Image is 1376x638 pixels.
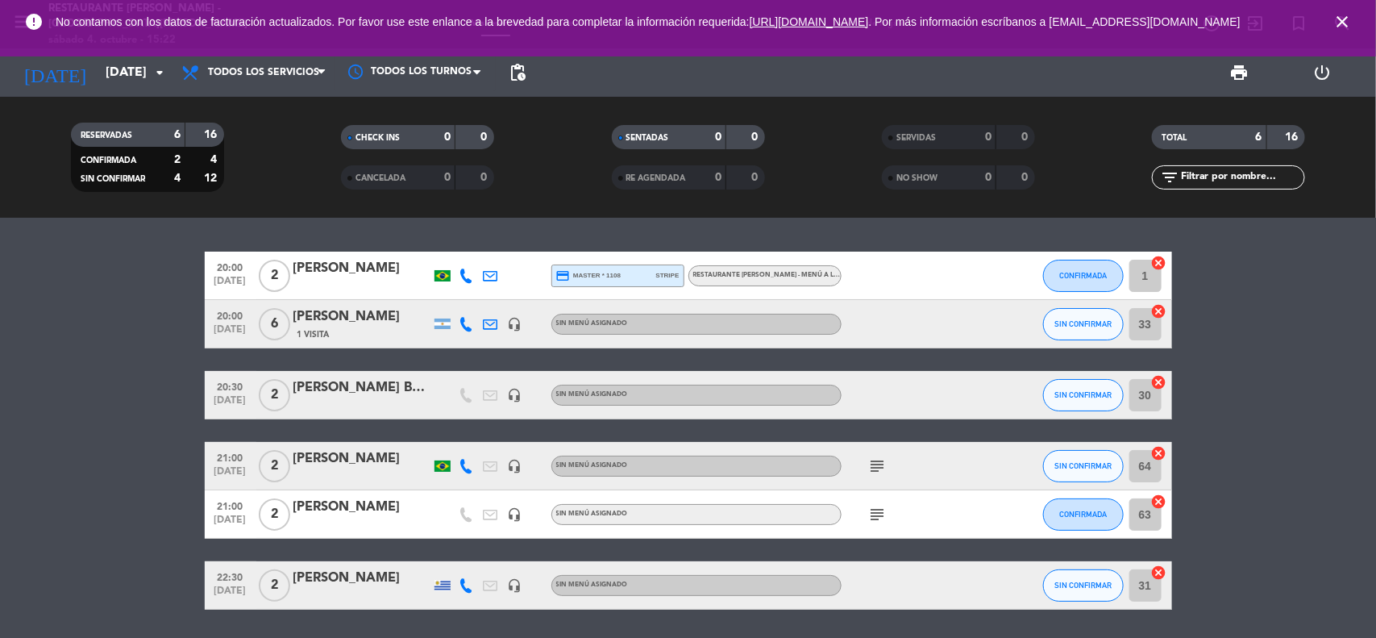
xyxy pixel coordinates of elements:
[508,578,522,593] i: headset_mic
[1313,63,1332,82] i: power_settings_new
[1151,255,1167,271] i: cancel
[293,258,430,279] div: [PERSON_NAME]
[81,156,136,165] span: CONFIRMADA
[1151,303,1167,319] i: cancel
[1179,169,1304,186] input: Filtrar por nombre...
[751,172,761,183] strong: 0
[481,172,491,183] strong: 0
[210,306,251,324] span: 20:00
[556,462,628,469] span: Sin menú asignado
[750,15,869,28] a: [URL][DOMAIN_NAME]
[174,129,181,140] strong: 6
[985,131,991,143] strong: 0
[751,131,761,143] strong: 0
[1054,390,1112,399] span: SIN CONFIRMAR
[210,154,220,165] strong: 4
[1059,510,1107,519] span: CONFIRMADA
[210,276,251,294] span: [DATE]
[896,174,937,182] span: NO SHOW
[355,134,400,142] span: CHECK INS
[293,497,430,518] div: [PERSON_NAME]
[210,515,251,533] span: [DATE]
[1281,48,1364,97] div: LOG OUT
[1151,494,1167,510] i: cancel
[1054,319,1112,328] span: SIN CONFIRMAR
[81,131,132,140] span: RESERVADAS
[210,586,251,604] span: [DATE]
[174,173,181,184] strong: 4
[693,272,862,278] span: RESTAURANTE [PERSON_NAME] - Menú a la carta
[210,567,251,586] span: 22:30
[259,308,290,340] span: 6
[259,569,290,602] span: 2
[12,55,98,90] i: [DATE]
[210,395,251,414] span: [DATE]
[556,320,628,327] span: Sin menú asignado
[868,505,888,524] i: subject
[656,270,680,281] span: stripe
[868,457,888,476] i: subject
[1043,450,1124,482] button: SIN CONFIRMAR
[1151,565,1167,581] i: cancel
[208,67,319,78] span: Todos los servicios
[1043,498,1124,531] button: CONFIRMADA
[508,63,527,82] span: pending_actions
[204,129,220,140] strong: 16
[1151,374,1167,390] i: cancel
[1256,131,1262,143] strong: 6
[1021,172,1031,183] strong: 0
[444,172,451,183] strong: 0
[293,448,430,469] div: [PERSON_NAME]
[508,459,522,473] i: headset_mic
[1332,12,1352,31] i: close
[715,131,721,143] strong: 0
[1054,581,1112,590] span: SIN CONFIRMAR
[715,172,721,183] strong: 0
[444,131,451,143] strong: 0
[1286,131,1302,143] strong: 16
[556,511,628,517] span: Sin menú asignado
[985,172,991,183] strong: 0
[210,324,251,343] span: [DATE]
[1162,134,1187,142] span: TOTAL
[626,174,686,182] span: RE AGENDADA
[355,174,405,182] span: CANCELADA
[1151,445,1167,461] i: cancel
[24,12,44,31] i: error
[896,134,936,142] span: SERVIDAS
[259,260,290,292] span: 2
[508,507,522,522] i: headset_mic
[297,328,330,341] span: 1 Visita
[204,173,220,184] strong: 12
[293,568,430,589] div: [PERSON_NAME]
[1160,168,1179,187] i: filter_list
[556,269,571,283] i: credit_card
[626,134,669,142] span: SENTADAS
[1059,271,1107,280] span: CONFIRMADA
[1043,379,1124,411] button: SIN CONFIRMAR
[1054,461,1112,470] span: SIN CONFIRMAR
[556,269,621,283] span: master * 1108
[508,317,522,332] i: headset_mic
[508,388,522,402] i: headset_mic
[1043,308,1124,340] button: SIN CONFIRMAR
[1230,63,1249,82] span: print
[210,466,251,485] span: [DATE]
[81,175,145,183] span: SIN CONFIRMAR
[259,450,290,482] span: 2
[150,63,169,82] i: arrow_drop_down
[210,377,251,395] span: 20:30
[1043,569,1124,602] button: SIN CONFIRMAR
[293,306,430,327] div: [PERSON_NAME]
[1043,260,1124,292] button: CONFIRMADA
[210,448,251,466] span: 21:00
[259,379,290,411] span: 2
[869,15,1241,28] a: . Por más información escríbanos a [EMAIL_ADDRESS][DOMAIN_NAME]
[210,257,251,276] span: 20:00
[259,498,290,531] span: 2
[56,15,1241,28] span: No contamos con los datos de facturación actualizados. Por favor use este enlance a la brevedad p...
[210,496,251,515] span: 21:00
[481,131,491,143] strong: 0
[556,582,628,588] span: Sin menú asignado
[174,154,181,165] strong: 2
